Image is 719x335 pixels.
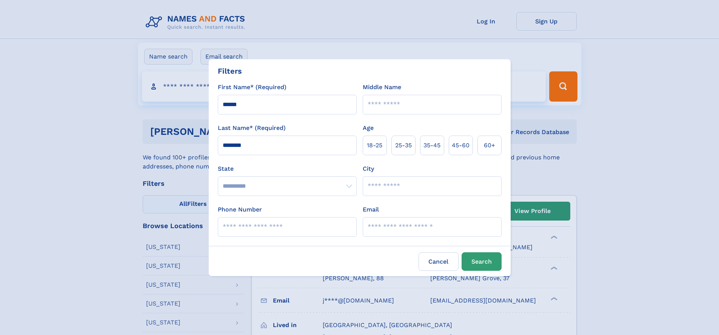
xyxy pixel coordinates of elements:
[363,205,379,214] label: Email
[395,141,412,150] span: 25‑35
[218,164,357,173] label: State
[363,83,401,92] label: Middle Name
[363,164,374,173] label: City
[218,124,286,133] label: Last Name* (Required)
[462,252,502,271] button: Search
[423,141,440,150] span: 35‑45
[367,141,382,150] span: 18‑25
[419,252,459,271] label: Cancel
[484,141,495,150] span: 60+
[218,83,286,92] label: First Name* (Required)
[218,65,242,77] div: Filters
[452,141,470,150] span: 45‑60
[218,205,262,214] label: Phone Number
[363,124,374,133] label: Age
